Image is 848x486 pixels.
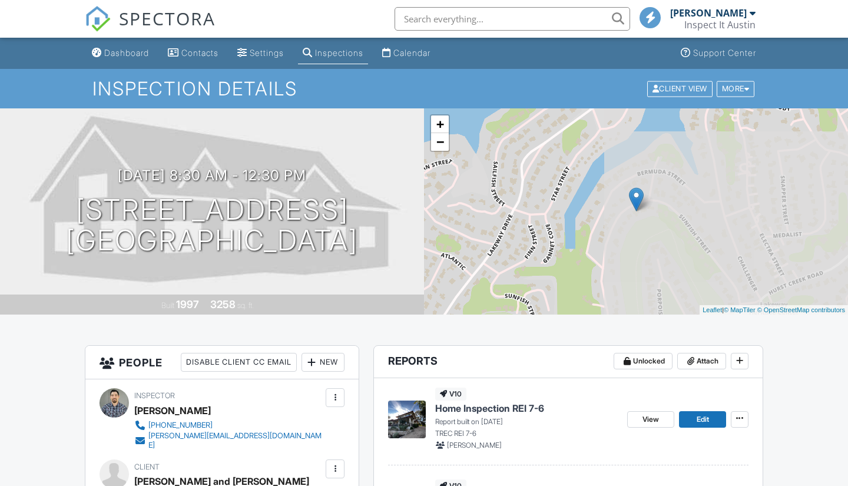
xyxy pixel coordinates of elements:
[87,42,154,64] a: Dashboard
[134,391,175,400] span: Inspector
[724,306,756,313] a: © MapTiler
[92,78,756,99] h1: Inspection Details
[302,353,344,372] div: New
[181,48,218,58] div: Contacts
[684,19,756,31] div: Inspect It Austin
[676,42,761,64] a: Support Center
[148,431,323,450] div: [PERSON_NAME][EMAIL_ADDRESS][DOMAIN_NAME]
[119,6,216,31] span: SPECTORA
[210,298,236,310] div: 3258
[670,7,747,19] div: [PERSON_NAME]
[646,84,715,92] a: Client View
[431,133,449,151] a: Zoom out
[693,48,756,58] div: Support Center
[134,402,211,419] div: [PERSON_NAME]
[757,306,845,313] a: © OpenStreetMap contributors
[161,301,174,310] span: Built
[395,7,630,31] input: Search everything...
[703,306,722,313] a: Leaflet
[377,42,435,64] a: Calendar
[176,298,199,310] div: 1997
[233,42,289,64] a: Settings
[298,42,368,64] a: Inspections
[134,431,323,450] a: [PERSON_NAME][EMAIL_ADDRESS][DOMAIN_NAME]
[118,167,306,183] h3: [DATE] 8:30 am - 12:30 pm
[85,6,111,32] img: The Best Home Inspection Software - Spectora
[717,81,755,97] div: More
[700,305,848,315] div: |
[148,421,213,430] div: [PHONE_NUMBER]
[134,419,323,431] a: [PHONE_NUMBER]
[163,42,223,64] a: Contacts
[66,194,358,257] h1: [STREET_ADDRESS] [GEOGRAPHIC_DATA]
[181,353,297,372] div: Disable Client CC Email
[431,115,449,133] a: Zoom in
[250,48,284,58] div: Settings
[134,462,160,471] span: Client
[393,48,430,58] div: Calendar
[315,48,363,58] div: Inspections
[647,81,713,97] div: Client View
[104,48,149,58] div: Dashboard
[85,16,216,41] a: SPECTORA
[237,301,254,310] span: sq. ft.
[85,346,359,379] h3: People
